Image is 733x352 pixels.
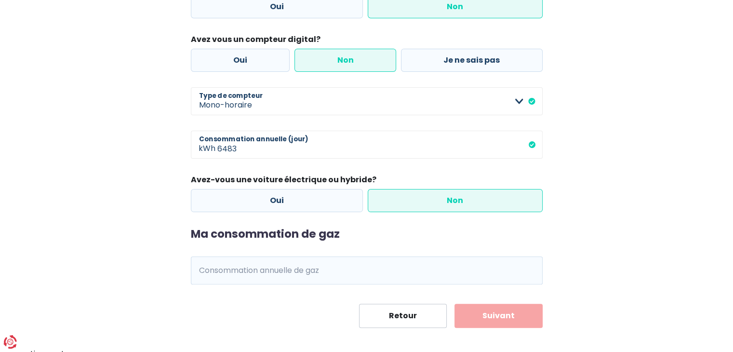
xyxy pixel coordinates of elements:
[359,304,447,328] button: Retour
[191,189,363,212] label: Oui
[368,189,543,212] label: Non
[294,49,396,72] label: Non
[191,257,217,284] span: kWh
[191,174,543,189] legend: Avez-vous une voiture électrique ou hybride?
[401,49,543,72] label: Je ne sais pas
[191,34,543,49] legend: Avez vous un compteur digital?
[191,228,543,241] h2: Ma consommation de gaz
[454,304,543,328] button: Suivant
[191,49,290,72] label: Oui
[191,131,217,159] span: kWh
